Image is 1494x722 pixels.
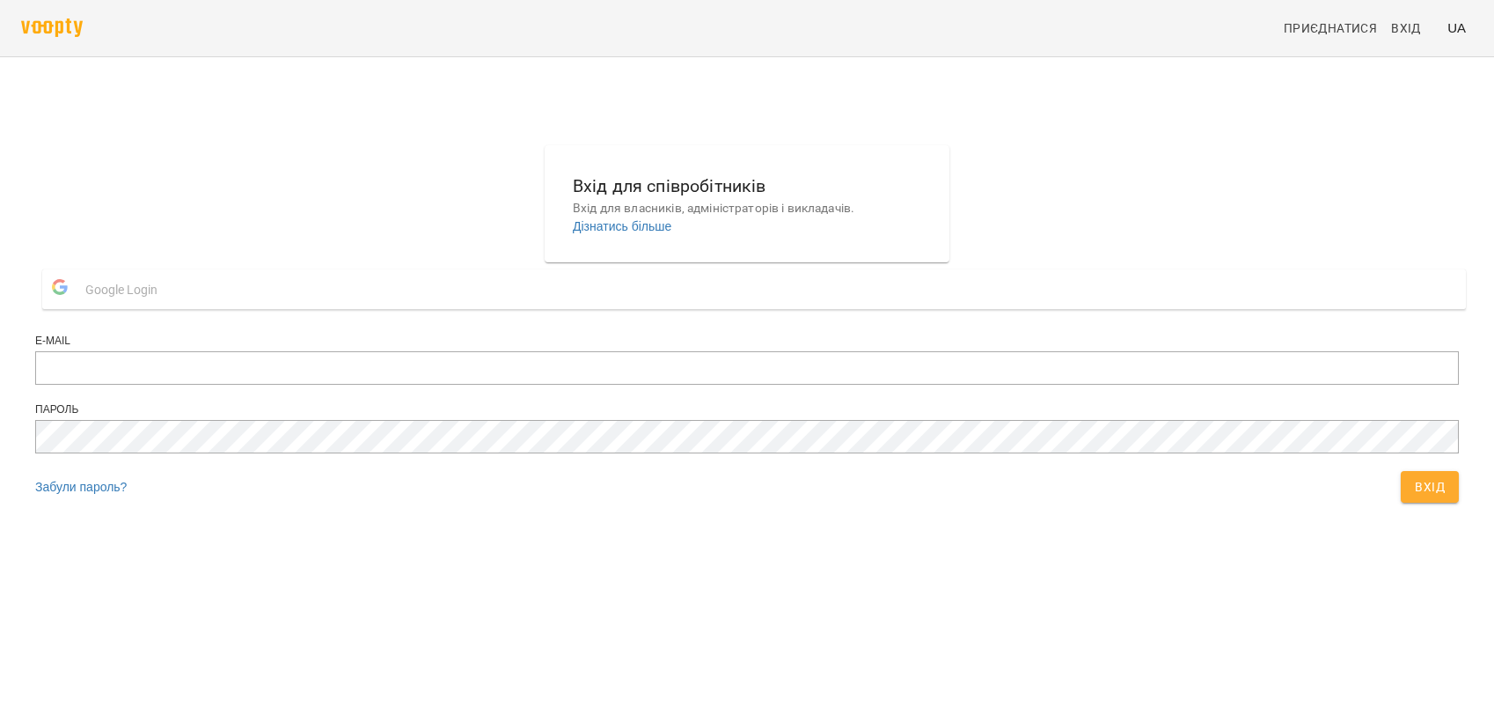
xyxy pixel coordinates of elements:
[35,480,127,494] a: Забули пароль?
[21,18,83,37] img: voopty.png
[1391,18,1421,39] span: Вхід
[1277,12,1384,44] a: Приєднатися
[1284,18,1377,39] span: Приєднатися
[573,200,921,217] p: Вхід для власників, адміністраторів і викладачів.
[35,334,1459,349] div: E-mail
[573,173,921,200] h6: Вхід для співробітників
[1440,11,1473,44] button: UA
[1384,12,1440,44] a: Вхід
[1401,471,1459,503] button: Вхід
[35,402,1459,417] div: Пароль
[1447,18,1466,37] span: UA
[573,219,671,233] a: Дізнатись більше
[85,272,166,307] span: Google Login
[559,158,935,249] button: Вхід для співробітниківВхід для власників, адміністраторів і викладачів.Дізнатись більше
[1415,476,1445,497] span: Вхід
[42,269,1466,309] button: Google Login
